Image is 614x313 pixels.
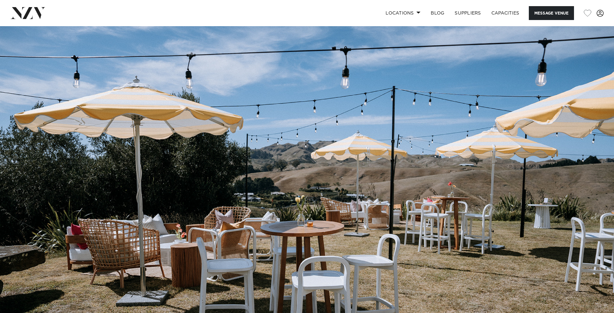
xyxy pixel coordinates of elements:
a: BLOG [426,6,449,20]
a: Capacities [486,6,525,20]
a: Locations [380,6,426,20]
button: Message Venue [529,6,574,20]
a: SUPPLIERS [449,6,486,20]
img: nzv-logo.png [10,7,45,19]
